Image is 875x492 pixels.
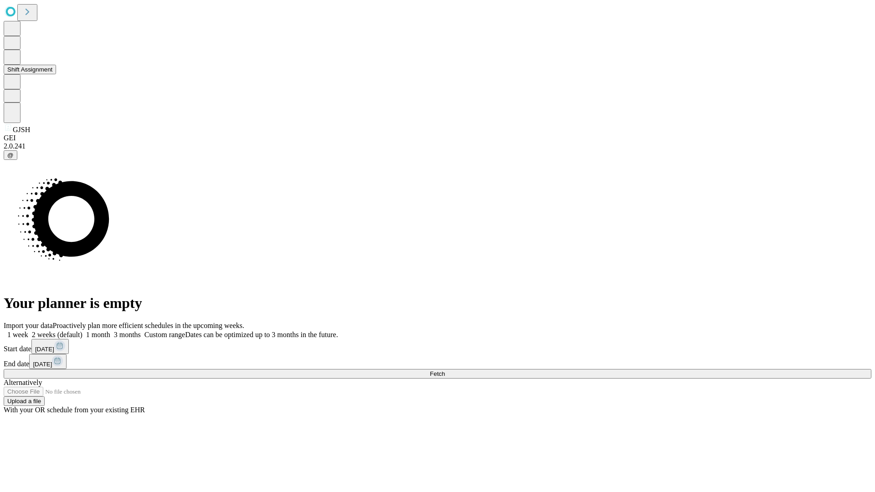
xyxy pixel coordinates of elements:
[4,406,145,414] span: With your OR schedule from your existing EHR
[86,331,110,338] span: 1 month
[4,339,871,354] div: Start date
[4,322,53,329] span: Import your data
[31,339,69,354] button: [DATE]
[53,322,244,329] span: Proactively plan more efficient schedules in the upcoming weeks.
[13,126,30,133] span: GJSH
[7,152,14,159] span: @
[4,354,871,369] div: End date
[144,331,185,338] span: Custom range
[185,331,338,338] span: Dates can be optimized up to 3 months in the future.
[4,134,871,142] div: GEI
[4,396,45,406] button: Upload a file
[29,354,67,369] button: [DATE]
[4,369,871,379] button: Fetch
[7,331,28,338] span: 1 week
[4,379,42,386] span: Alternatively
[430,370,445,377] span: Fetch
[4,295,871,312] h1: Your planner is empty
[32,331,82,338] span: 2 weeks (default)
[4,150,17,160] button: @
[4,142,871,150] div: 2.0.241
[4,65,56,74] button: Shift Assignment
[33,361,52,368] span: [DATE]
[35,346,54,353] span: [DATE]
[114,331,141,338] span: 3 months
